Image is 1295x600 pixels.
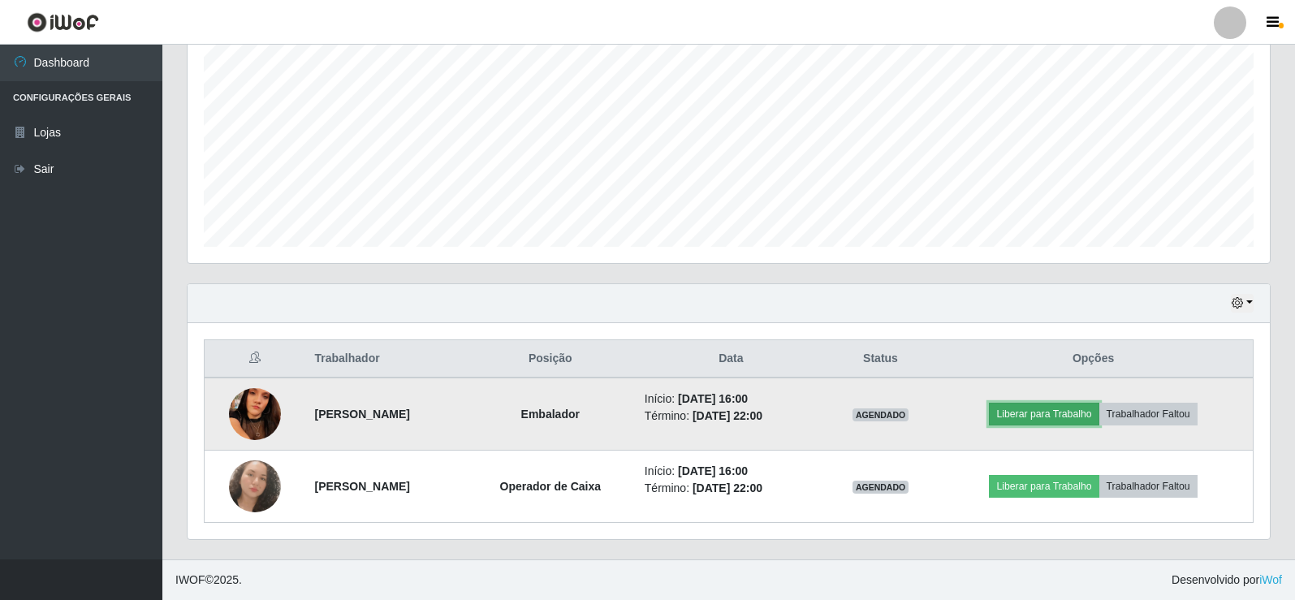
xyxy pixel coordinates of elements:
[229,356,281,472] img: 1755117602087.jpeg
[645,408,818,425] li: Término:
[27,12,99,32] img: CoreUI Logo
[645,463,818,480] li: Início:
[500,480,602,493] strong: Operador de Caixa
[853,408,909,421] span: AGENDADO
[1259,573,1282,586] a: iWof
[678,464,748,477] time: [DATE] 16:00
[1099,403,1198,425] button: Trabalhador Faltou
[645,391,818,408] li: Início:
[1099,475,1198,498] button: Trabalhador Faltou
[645,480,818,497] li: Término:
[229,460,281,512] img: 1754776232793.jpeg
[521,408,580,421] strong: Embalador
[853,481,909,494] span: AGENDADO
[1172,572,1282,589] span: Desenvolvido por
[315,480,410,493] strong: [PERSON_NAME]
[693,409,762,422] time: [DATE] 22:00
[635,340,827,378] th: Data
[693,481,762,494] time: [DATE] 22:00
[989,403,1099,425] button: Liberar para Trabalho
[315,408,410,421] strong: [PERSON_NAME]
[827,340,934,378] th: Status
[305,340,466,378] th: Trabalhador
[989,475,1099,498] button: Liberar para Trabalho
[175,572,242,589] span: © 2025 .
[175,573,205,586] span: IWOF
[466,340,635,378] th: Posição
[678,392,748,405] time: [DATE] 16:00
[934,340,1253,378] th: Opções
